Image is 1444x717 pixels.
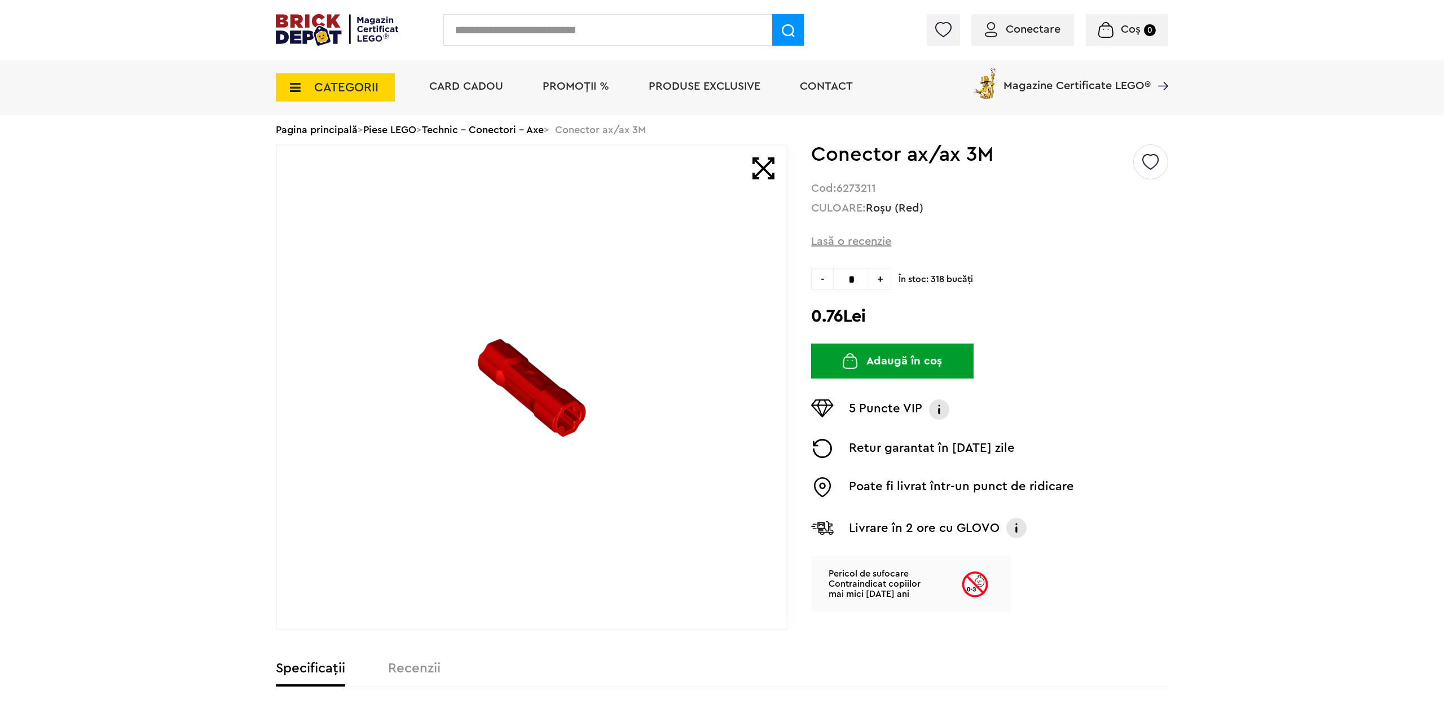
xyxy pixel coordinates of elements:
img: Returnare [811,439,834,458]
h1: Conector ax/ax 3M [811,144,1132,165]
strong: 6273211 [837,183,876,194]
div: CULOARE: [811,203,1168,214]
p: 5 Puncte VIP [849,399,922,420]
span: Coș [1121,24,1141,35]
h2: 0.76Lei [811,306,1168,327]
a: Card Cadou [429,81,503,92]
a: Technic - Conectori - Axe [422,125,544,135]
span: - [811,268,833,290]
a: Conectare [985,24,1060,35]
p: Pericol de sufocare Contraindicat copiilor mai mici [DATE] ani [811,556,960,613]
a: Roşu (Red) [866,203,923,214]
img: Livrare Glovo [811,521,834,535]
p: Poate fi livrat într-un punct de ridicare [849,477,1074,498]
a: Piese LEGO [363,125,416,135]
span: Lasă o recenzie [811,234,891,249]
p: Retur garantat în [DATE] zile [849,439,1015,458]
img: Conector ax/ax 3M [478,333,586,442]
span: Conectare [1006,24,1060,35]
img: Info VIP [928,399,950,420]
label: Specificații [276,662,345,675]
div: Cod: [811,183,1168,194]
span: Magazine Certificate LEGO® [1003,65,1151,91]
div: > > > Conector ax/ax 3M [276,115,1168,144]
label: Recenzii [388,662,441,675]
span: CATEGORII [314,81,378,94]
img: Puncte VIP [811,399,834,417]
span: În stoc: 318 bucăţi [899,268,1168,285]
button: Adaugă în coș [811,344,974,379]
a: Pagina principală [276,125,358,135]
img: Easybox [811,477,834,498]
img: Info livrare cu GLOVO [1005,517,1028,539]
a: Magazine Certificate LEGO® [1151,65,1168,77]
small: 0 [1144,24,1156,36]
a: Produse exclusive [649,81,760,92]
a: Contact [800,81,853,92]
span: + [869,268,891,290]
img: Age limit [960,556,990,613]
p: Livrare în 2 ore cu GLOVO [849,519,1000,537]
a: PROMOȚII % [543,81,609,92]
